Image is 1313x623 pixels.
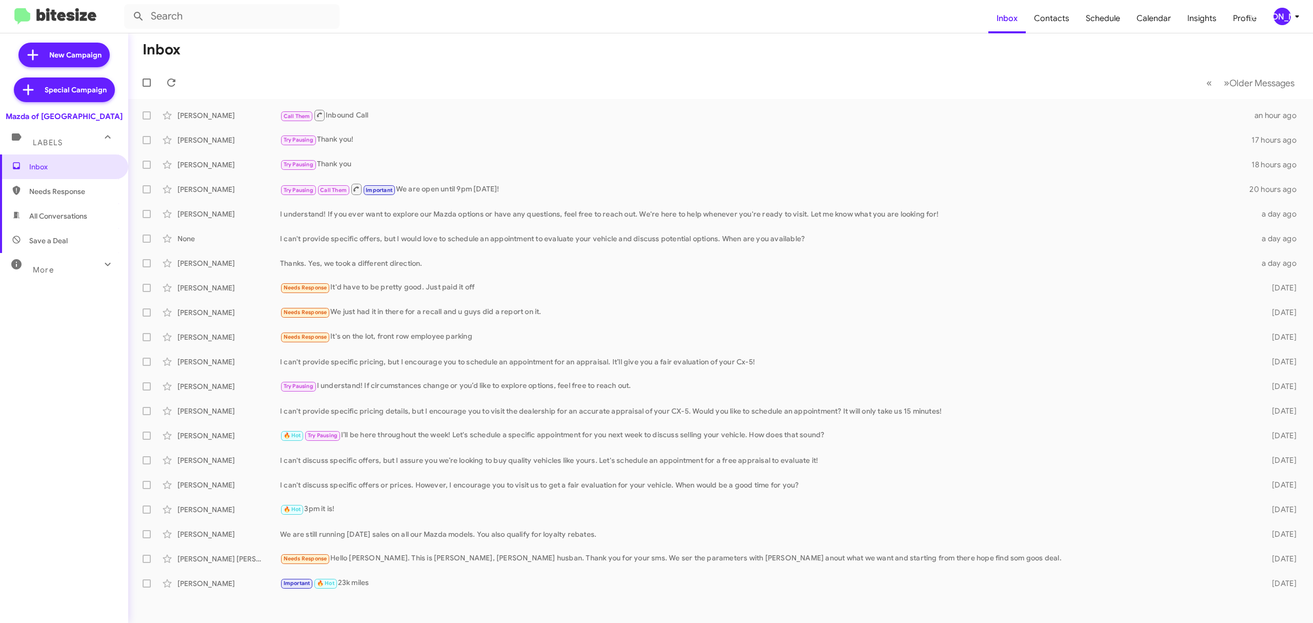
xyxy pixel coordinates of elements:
[280,406,1252,416] div: I can't provide specific pricing details, but I encourage you to visit the dealership for an accu...
[1252,406,1305,416] div: [DATE]
[284,334,327,340] span: Needs Response
[177,406,280,416] div: [PERSON_NAME]
[177,135,280,145] div: [PERSON_NAME]
[1224,76,1229,89] span: »
[1225,4,1265,33] a: Profile
[177,504,280,515] div: [PERSON_NAME]
[1251,160,1305,170] div: 18 hours ago
[177,110,280,121] div: [PERSON_NAME]
[1249,184,1305,194] div: 20 hours ago
[177,381,280,392] div: [PERSON_NAME]
[284,555,327,562] span: Needs Response
[177,529,280,539] div: [PERSON_NAME]
[280,455,1252,465] div: I can't discuss specific offers, but I assure you we’re looking to buy quality vehicles like your...
[284,309,327,316] span: Needs Response
[280,159,1251,170] div: Thank you
[280,233,1252,244] div: I can't provide specific offers, but I would love to schedule an appointment to evaluate your veh...
[280,380,1252,392] div: I understand! If circumstances change or you’d like to explore options, feel free to reach out.
[317,580,334,587] span: 🔥 Hot
[177,455,280,465] div: [PERSON_NAME]
[280,480,1252,490] div: I can't discuss specific offers or prices. However, I encourage you to visit us to get a fair eva...
[1201,72,1301,93] nav: Page navigation example
[1252,357,1305,367] div: [DATE]
[1179,4,1225,33] a: Insights
[1274,8,1291,25] div: [PERSON_NAME]
[284,161,313,168] span: Try Pausing
[14,77,115,102] a: Special Campaign
[366,187,392,193] span: Important
[1252,431,1305,441] div: [DATE]
[45,85,107,95] span: Special Campaign
[1206,76,1212,89] span: «
[1252,480,1305,490] div: [DATE]
[177,480,280,490] div: [PERSON_NAME]
[29,162,116,172] span: Inbox
[1128,4,1179,33] a: Calendar
[1252,578,1305,589] div: [DATE]
[280,331,1252,343] div: It's on the lot, front row employee parking
[1078,4,1128,33] a: Schedule
[988,4,1026,33] a: Inbox
[284,580,310,587] span: Important
[1252,110,1305,121] div: an hour ago
[124,4,340,29] input: Search
[177,307,280,318] div: [PERSON_NAME]
[18,43,110,67] a: New Campaign
[280,306,1252,318] div: We just had it in there for a recall and u guys did a report on it.
[1265,8,1302,25] button: [PERSON_NAME]
[280,109,1252,122] div: Inbound Call
[284,137,313,143] span: Try Pausing
[177,233,280,244] div: None
[280,134,1251,146] div: Thank you!
[177,283,280,293] div: [PERSON_NAME]
[284,506,301,513] span: 🔥 Hot
[284,284,327,291] span: Needs Response
[280,503,1252,515] div: 3pm it is!
[1252,233,1305,244] div: a day ago
[1252,332,1305,342] div: [DATE]
[280,577,1252,589] div: 23k miles
[29,211,87,221] span: All Conversations
[284,187,313,193] span: Try Pausing
[143,42,181,58] h1: Inbox
[280,258,1252,268] div: Thanks. Yes, we took a different direction.
[177,357,280,367] div: [PERSON_NAME]
[280,183,1249,196] div: We are open until 9pm [DATE]!
[177,160,280,170] div: [PERSON_NAME]
[29,236,68,246] span: Save a Deal
[6,111,123,122] div: Mazda of [GEOGRAPHIC_DATA]
[1252,554,1305,564] div: [DATE]
[1200,72,1218,93] button: Previous
[1252,258,1305,268] div: a day ago
[177,209,280,219] div: [PERSON_NAME]
[177,258,280,268] div: [PERSON_NAME]
[308,432,337,439] span: Try Pausing
[1218,72,1301,93] button: Next
[29,186,116,197] span: Needs Response
[1252,307,1305,318] div: [DATE]
[280,357,1252,367] div: I can't provide specific pricing, but I encourage you to schedule an appointment for an appraisal...
[280,282,1252,294] div: It'd have to be pretty good. Just paid it off
[1252,504,1305,515] div: [DATE]
[1026,4,1078,33] a: Contacts
[1252,455,1305,465] div: [DATE]
[177,431,280,441] div: [PERSON_NAME]
[177,332,280,342] div: [PERSON_NAME]
[177,554,280,564] div: [PERSON_NAME] [PERSON_NAME]
[280,209,1252,219] div: I understand! If you ever want to explore our Mazda options or have any questions, feel free to r...
[1252,529,1305,539] div: [DATE]
[177,578,280,589] div: [PERSON_NAME]
[280,430,1252,441] div: I’ll be here throughout the week! Let's schedule a specific appointment for you next week to disc...
[1251,135,1305,145] div: 17 hours ago
[280,553,1252,564] div: Hello [PERSON_NAME]. This is [PERSON_NAME], [PERSON_NAME] husban. Thank you for your sms. We ser ...
[33,265,54,275] span: More
[1252,283,1305,293] div: [DATE]
[1252,209,1305,219] div: a day ago
[49,50,102,60] span: New Campaign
